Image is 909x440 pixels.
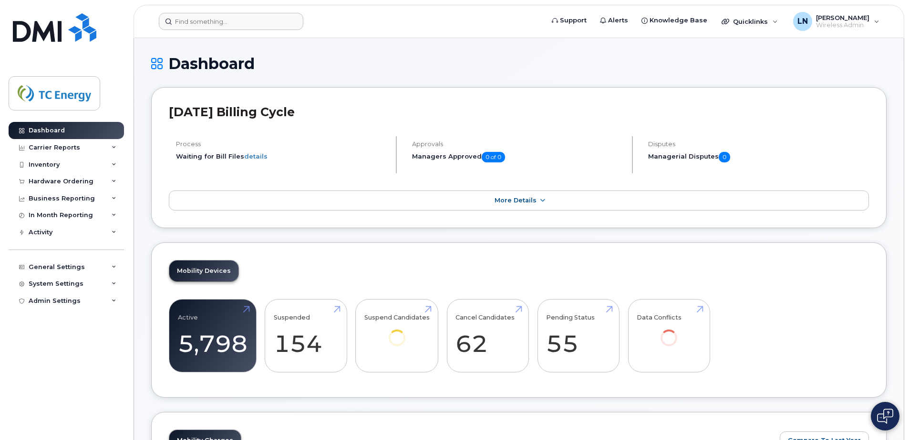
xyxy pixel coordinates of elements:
[169,260,238,281] a: Mobility Devices
[169,105,869,119] h2: [DATE] Billing Cycle
[495,197,537,204] span: More Details
[877,409,893,424] img: Open chat
[274,304,338,367] a: Suspended 154
[151,55,887,72] h1: Dashboard
[176,152,388,161] li: Waiting for Bill Files
[364,304,430,359] a: Suspend Candidates
[719,152,730,162] span: 0
[648,140,869,148] h4: Disputes
[412,152,624,162] h5: Managers Approved
[455,304,520,367] a: Cancel Candidates 62
[244,152,268,160] a: details
[637,304,701,359] a: Data Conflicts
[482,152,505,162] span: 0 of 0
[412,140,624,148] h4: Approvals
[176,140,388,148] h4: Process
[178,304,248,367] a: Active 5,798
[648,152,869,162] h5: Managerial Disputes
[546,304,610,367] a: Pending Status 55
